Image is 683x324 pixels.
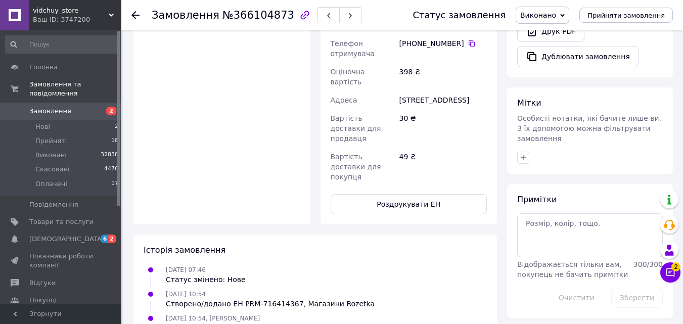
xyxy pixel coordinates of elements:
span: Особисті нотатки, які бачите лише ви. З їх допомогою можна фільтрувати замовлення [517,114,661,143]
span: [DATE] 10:54, [PERSON_NAME] [166,315,260,322]
span: Головна [29,63,58,72]
span: Відображається тільки вам, покупець не бачить примітки [517,260,628,279]
span: Історія замовлення [144,245,225,255]
button: Роздрукувати ЕН [331,194,487,214]
span: Замовлення та повідомлення [29,80,121,98]
div: Повернутися назад [131,10,140,20]
span: [DEMOGRAPHIC_DATA] [29,235,104,244]
div: Статус змінено: Нове [166,274,246,285]
span: Прийняти замовлення [587,12,665,19]
span: 2 [106,107,116,115]
span: Показники роботи компанії [29,252,94,270]
span: Замовлення [152,9,219,21]
span: 17 [111,179,118,189]
span: Виконані [35,151,67,160]
span: 300 / 300 [633,260,663,268]
span: Покупці [29,296,57,305]
span: Вартість доставки для продавця [331,114,381,143]
button: Прийняти замовлення [579,8,673,23]
span: Замовлення [29,107,71,116]
span: Вартість доставки для покупця [331,153,381,181]
span: 4476 [104,165,118,174]
div: Ваш ID: 3747200 [33,15,121,24]
span: Скасовані [35,165,70,174]
span: Телефон отримувача [331,39,375,58]
span: 2 [108,235,116,243]
span: 2 [671,262,680,271]
span: Товари та послуги [29,217,94,226]
span: Прийняті [35,136,67,146]
span: 2 [115,122,118,131]
span: vidchuy_store [33,6,109,15]
span: 32838 [101,151,118,160]
span: 18 [111,136,118,146]
span: №366104873 [222,9,294,21]
input: Пошук [5,35,119,54]
span: Повідомлення [29,200,78,209]
div: [STREET_ADDRESS] [397,91,489,109]
span: Мітки [517,98,541,108]
div: 49 ₴ [397,148,489,186]
span: 6 [101,235,109,243]
span: Примітки [517,195,557,204]
span: [DATE] 10:54 [166,291,206,298]
a: Друк PDF [517,21,584,42]
span: [DATE] 07:46 [166,266,206,273]
span: Адреса [331,96,357,104]
button: Дублювати замовлення [517,46,639,67]
div: Статус замовлення [413,10,506,20]
span: Відгуки [29,279,56,288]
span: Оціночна вартість [331,68,365,86]
span: Оплачені [35,179,67,189]
span: Виконано [520,11,556,19]
div: 398 ₴ [397,63,489,91]
div: Створено/додано ЕН PRM-716414367, Магазини Rozetka [166,299,375,309]
div: [PHONE_NUMBER] [399,38,487,49]
span: Нові [35,122,50,131]
button: Чат з покупцем2 [660,262,680,283]
div: 30 ₴ [397,109,489,148]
